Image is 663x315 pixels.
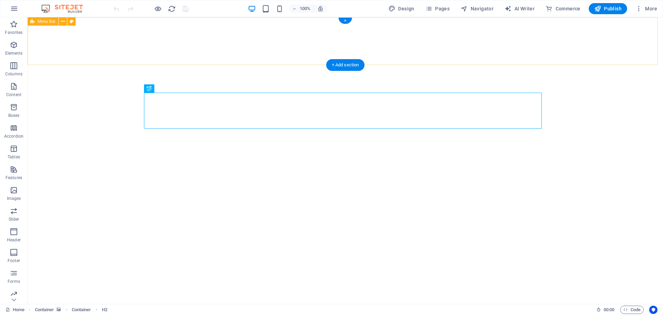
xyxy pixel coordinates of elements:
div: Design (Ctrl+Alt+Y) [386,3,417,14]
p: Elements [5,50,23,56]
p: Features [6,175,22,180]
p: Slider [9,216,19,222]
p: Footer [8,258,20,263]
button: Pages [423,3,452,14]
h6: Session time [596,306,615,314]
p: Forms [8,279,20,284]
button: Publish [589,3,627,14]
button: Click here to leave preview mode and continue editing [154,4,162,13]
p: Tables [8,154,20,160]
span: Click to select. Double-click to edit [72,306,91,314]
span: Pages [425,5,450,12]
span: Navigator [461,5,493,12]
span: AI Writer [505,5,535,12]
span: : [608,307,609,312]
i: This element contains a background [57,308,61,312]
div: + Add section [326,59,365,71]
button: AI Writer [502,3,537,14]
button: Usercentrics [649,306,657,314]
i: Reload page [168,5,176,13]
p: Accordion [4,133,23,139]
button: Commerce [543,3,583,14]
p: Header [7,237,21,243]
button: More [633,3,660,14]
button: reload [167,4,176,13]
button: Code [620,306,644,314]
span: Click to select. Double-click to edit [102,306,107,314]
nav: breadcrumb [35,306,107,314]
button: Navigator [458,3,496,14]
button: 100% [289,4,314,13]
p: Favorites [5,30,22,35]
span: Design [388,5,414,12]
span: Menu Bar [38,19,56,24]
span: More [635,5,657,12]
p: Columns [5,71,22,77]
span: Publish [594,5,622,12]
p: Content [6,92,21,98]
img: Editor Logo [40,4,92,13]
p: Boxes [8,113,20,118]
button: Design [386,3,417,14]
i: On resize automatically adjust zoom level to fit chosen device. [317,6,324,12]
p: Images [7,196,21,201]
h6: 100% [299,4,310,13]
span: Code [623,306,641,314]
a: Click to cancel selection. Double-click to open Pages [6,306,25,314]
span: 00 00 [604,306,614,314]
span: Commerce [546,5,580,12]
div: + [338,18,352,24]
span: Click to select. Double-click to edit [35,306,54,314]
